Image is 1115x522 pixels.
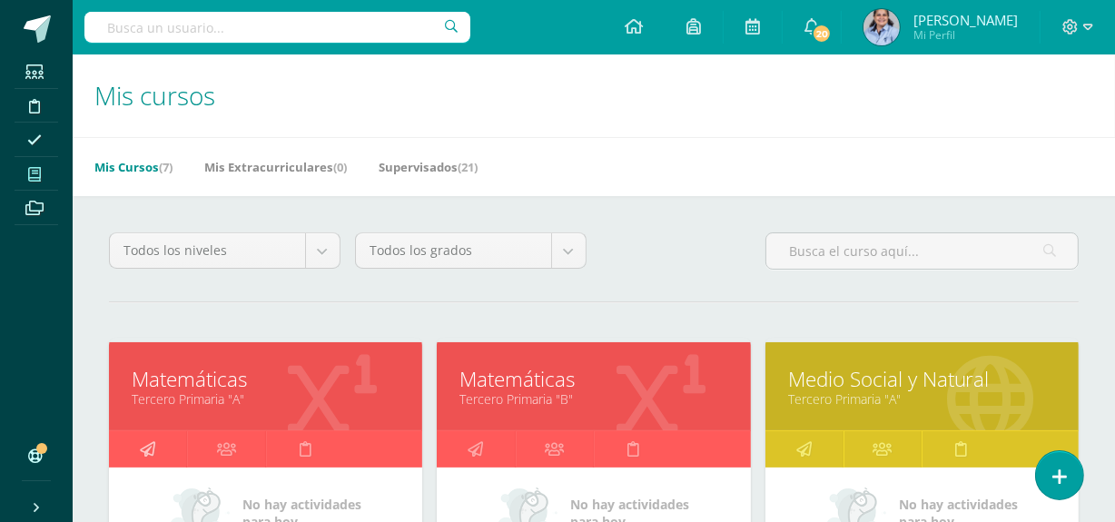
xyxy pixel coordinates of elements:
[110,233,340,268] a: Todos los niveles
[766,233,1078,269] input: Busca el curso aquí...
[379,153,478,182] a: Supervisados(21)
[370,233,538,268] span: Todos los grados
[123,233,291,268] span: Todos los niveles
[458,159,478,175] span: (21)
[913,11,1018,29] span: [PERSON_NAME]
[204,153,347,182] a: Mis Extracurriculares(0)
[333,159,347,175] span: (0)
[913,27,1018,43] span: Mi Perfil
[94,78,215,113] span: Mis cursos
[863,9,900,45] img: ed291a6e4bbbfccce2378d679137bedd.png
[132,390,400,408] a: Tercero Primaria "A"
[94,153,173,182] a: Mis Cursos(7)
[132,365,400,393] a: Matemáticas
[788,390,1056,408] a: Tercero Primaria "A"
[459,390,727,408] a: Tercero Primaria "B"
[812,24,832,44] span: 20
[356,233,586,268] a: Todos los grados
[84,12,470,43] input: Busca un usuario...
[788,365,1056,393] a: Medio Social y Natural
[159,159,173,175] span: (7)
[459,365,727,393] a: Matemáticas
